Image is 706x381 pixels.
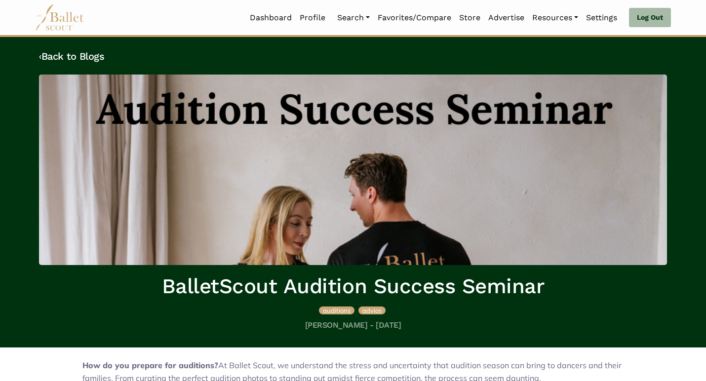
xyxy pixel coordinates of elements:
[82,360,218,370] strong: How do you prepare for auditions?
[333,7,374,28] a: Search
[319,305,356,315] a: auditions
[455,7,484,28] a: Store
[39,75,667,265] img: header_image.img
[39,320,667,331] h5: [PERSON_NAME] - [DATE]
[296,7,329,28] a: Profile
[39,50,104,62] a: ‹Back to Blogs
[484,7,528,28] a: Advertise
[374,7,455,28] a: Favorites/Compare
[362,306,382,314] span: advice
[323,306,351,314] span: auditions
[629,8,671,28] a: Log Out
[39,273,667,300] h1: BalletScout Audition Success Seminar
[246,7,296,28] a: Dashboard
[528,7,582,28] a: Resources
[358,305,386,315] a: advice
[582,7,621,28] a: Settings
[39,50,41,62] code: ‹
